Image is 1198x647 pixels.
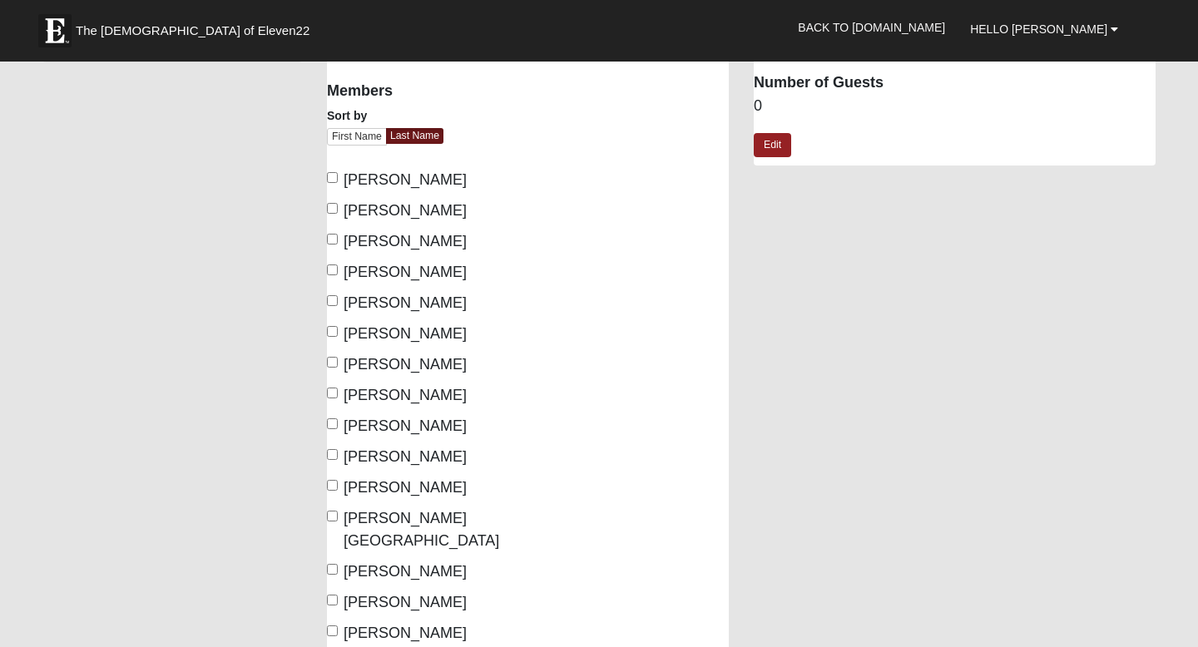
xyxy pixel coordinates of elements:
[327,326,338,337] input: [PERSON_NAME]
[970,22,1107,36] span: Hello [PERSON_NAME]
[344,479,467,496] span: [PERSON_NAME]
[344,294,467,311] span: [PERSON_NAME]
[327,564,338,575] input: [PERSON_NAME]
[958,8,1131,50] a: Hello [PERSON_NAME]
[38,14,72,47] img: Eleven22 logo
[344,171,467,188] span: [PERSON_NAME]
[327,203,338,214] input: [PERSON_NAME]
[327,264,338,275] input: [PERSON_NAME]
[327,172,338,183] input: [PERSON_NAME]
[327,511,338,521] input: [PERSON_NAME][GEOGRAPHIC_DATA]
[76,22,309,39] span: The [DEMOGRAPHIC_DATA] of Eleven22
[754,72,1156,94] dt: Number of Guests
[344,202,467,219] span: [PERSON_NAME]
[344,325,467,342] span: [PERSON_NAME]
[327,295,338,306] input: [PERSON_NAME]
[327,107,367,124] label: Sort by
[327,82,516,101] h4: Members
[344,233,467,249] span: [PERSON_NAME]
[754,96,1156,117] dd: 0
[344,563,467,580] span: [PERSON_NAME]
[344,594,467,610] span: [PERSON_NAME]
[327,595,338,605] input: [PERSON_NAME]
[327,449,338,460] input: [PERSON_NAME]
[327,128,387,146] a: First Name
[344,510,499,549] span: [PERSON_NAME][GEOGRAPHIC_DATA]
[327,234,338,244] input: [PERSON_NAME]
[327,357,338,368] input: [PERSON_NAME]
[785,7,958,48] a: Back to [DOMAIN_NAME]
[327,388,338,398] input: [PERSON_NAME]
[754,133,791,157] a: Edit
[344,356,467,373] span: [PERSON_NAME]
[327,480,338,491] input: [PERSON_NAME]
[344,417,467,434] span: [PERSON_NAME]
[386,128,443,144] a: Last Name
[327,418,338,429] input: [PERSON_NAME]
[344,387,467,403] span: [PERSON_NAME]
[344,264,467,280] span: [PERSON_NAME]
[30,6,363,47] a: The [DEMOGRAPHIC_DATA] of Eleven22
[344,448,467,465] span: [PERSON_NAME]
